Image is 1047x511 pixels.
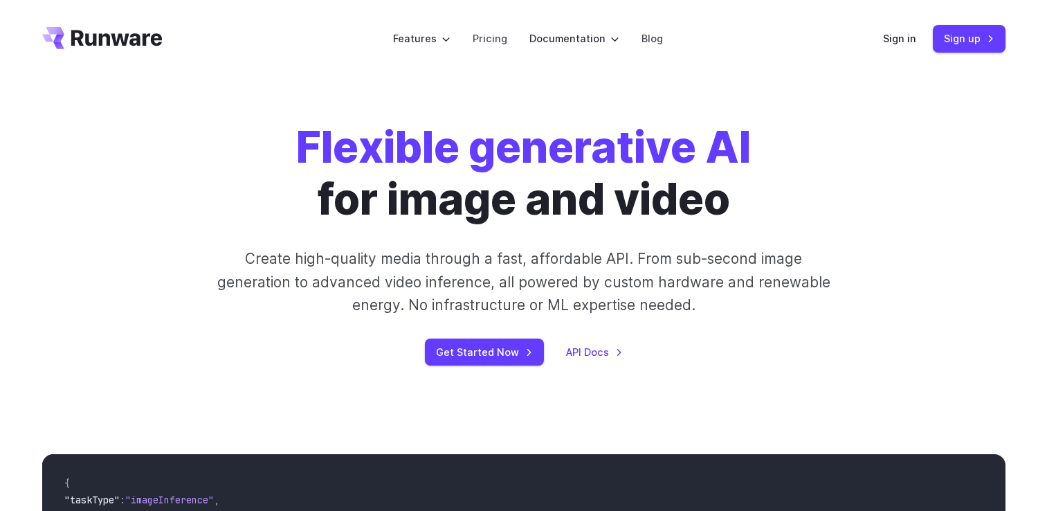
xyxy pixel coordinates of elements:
span: : [120,494,125,506]
label: Documentation [529,30,619,46]
label: Features [393,30,450,46]
span: { [64,477,70,490]
a: Go to / [42,27,163,49]
span: "taskType" [64,494,120,506]
strong: Flexible generative AI [296,121,751,173]
a: Sign up [933,25,1005,52]
a: Sign in [883,30,916,46]
span: "imageInference" [125,494,214,506]
span: , [214,494,219,506]
a: Get Started Now [425,339,544,366]
a: Pricing [473,30,507,46]
a: Blog [641,30,663,46]
a: API Docs [566,344,623,360]
h1: for image and video [296,122,751,225]
p: Create high-quality media through a fast, affordable API. From sub-second image generation to adv... [215,247,832,316]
